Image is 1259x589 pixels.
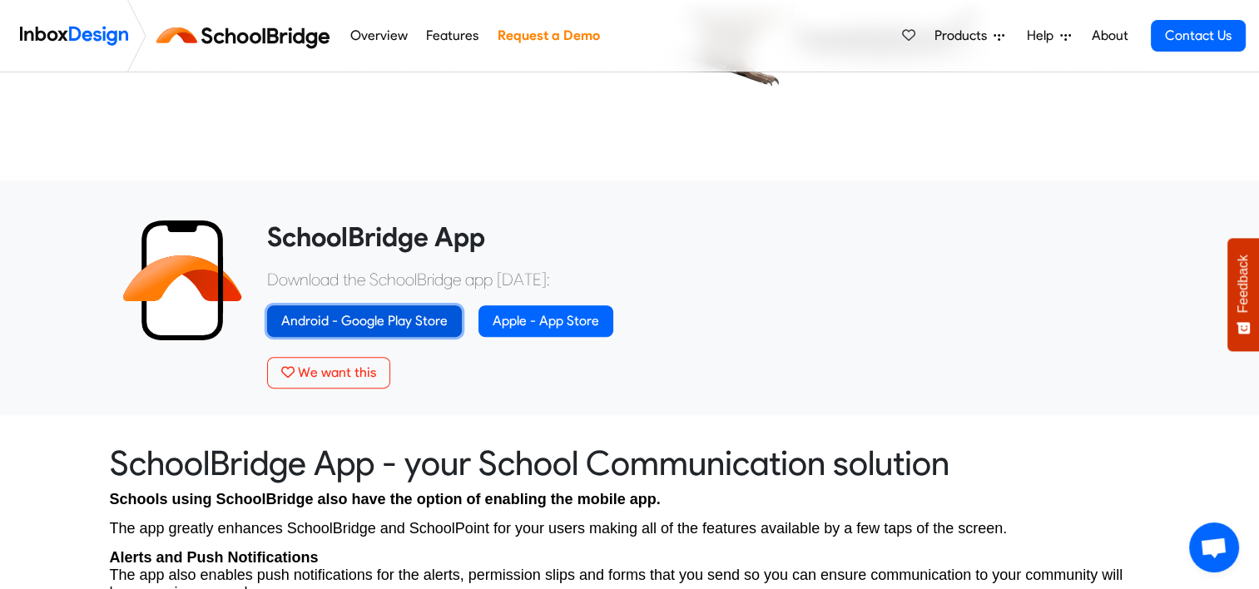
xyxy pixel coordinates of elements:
[345,19,412,52] a: Overview
[267,220,1138,254] heading: SchoolBridge App
[110,491,661,507] span: Schools using SchoolBridge also have the option of enabling the mobile app.
[493,19,604,52] a: Request a Demo
[1087,19,1133,52] a: About
[1189,522,1239,572] div: Open chat
[1236,255,1251,313] span: Feedback
[478,305,613,337] a: Apple - App Store
[267,305,462,337] a: Android - Google Play Store
[928,19,1011,52] a: Products
[122,220,242,340] img: 2022_01_13_icon_sb_app.svg
[422,19,483,52] a: Features
[110,442,1150,484] heading: SchoolBridge App - your School Communication solution
[1227,238,1259,351] button: Feedback - Show survey
[298,364,376,380] span: We want this
[1027,26,1060,46] span: Help
[153,16,340,56] img: schoolbridge logo
[1151,20,1246,52] a: Contact Us
[1020,19,1078,52] a: Help
[267,267,1138,292] p: Download the SchoolBridge app [DATE]:
[110,520,1008,537] span: The app greatly enhances SchoolBridge and SchoolPoint for your users making all of the features a...
[267,357,390,389] button: We want this
[934,26,994,46] span: Products
[110,549,319,566] strong: Alerts and Push Notifications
